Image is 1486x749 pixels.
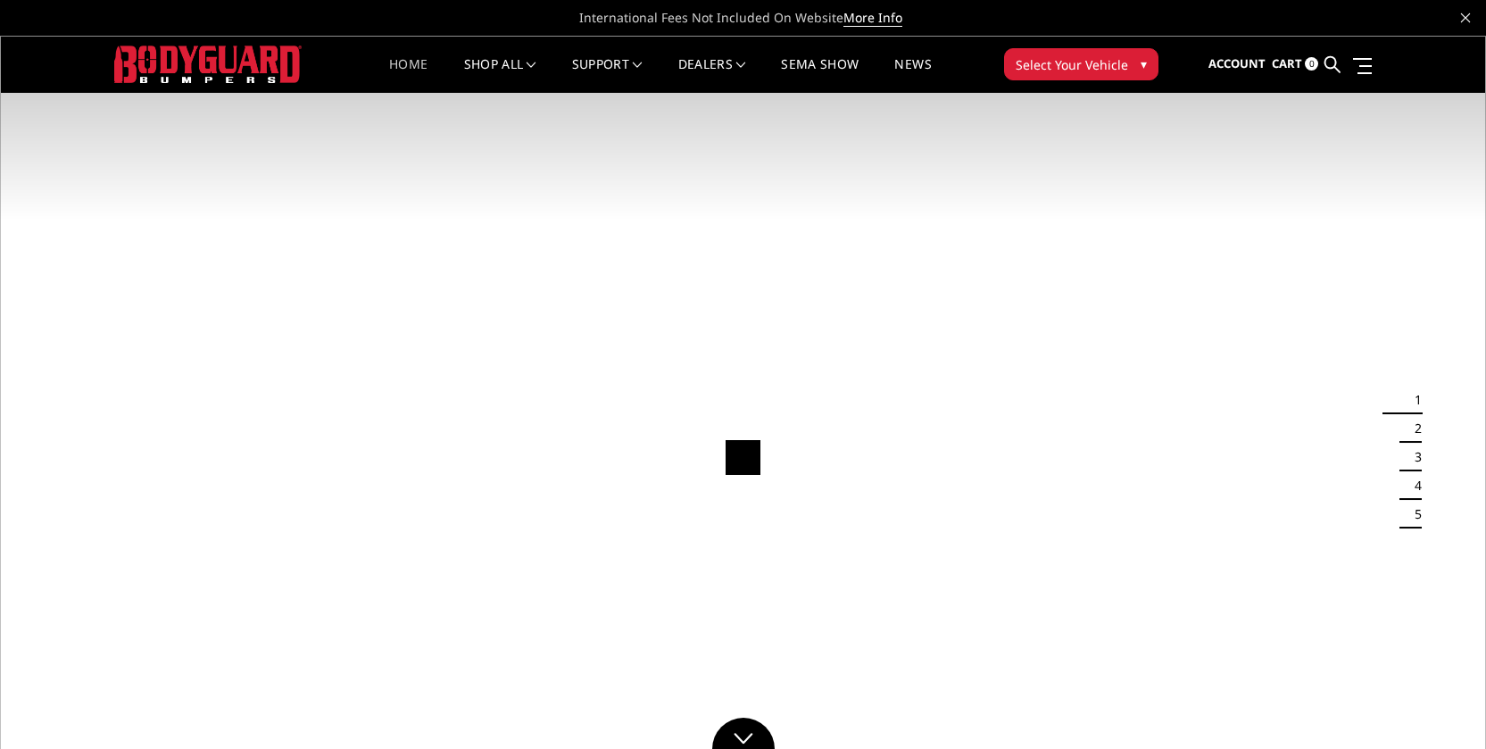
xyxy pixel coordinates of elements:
a: Dealers [678,58,746,93]
button: 3 of 5 [1404,444,1422,472]
a: More Info [843,9,902,27]
a: shop all [464,58,536,93]
span: Select Your Vehicle [1016,55,1128,74]
button: 4 of 5 [1404,471,1422,500]
img: BODYGUARD BUMPERS [114,46,302,82]
span: ▾ [1141,54,1147,73]
a: Account [1208,40,1266,88]
a: Support [572,58,643,93]
span: Account [1208,55,1266,71]
a: Click to Down [712,718,775,749]
span: Cart [1272,55,1302,71]
button: 1 of 5 [1404,387,1422,415]
a: News [894,58,931,93]
a: Cart 0 [1272,40,1318,88]
span: 0 [1305,57,1318,71]
button: Select Your Vehicle [1004,48,1158,80]
button: 2 of 5 [1404,415,1422,444]
a: SEMA Show [781,58,859,93]
a: Home [389,58,428,93]
button: 5 of 5 [1404,500,1422,528]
